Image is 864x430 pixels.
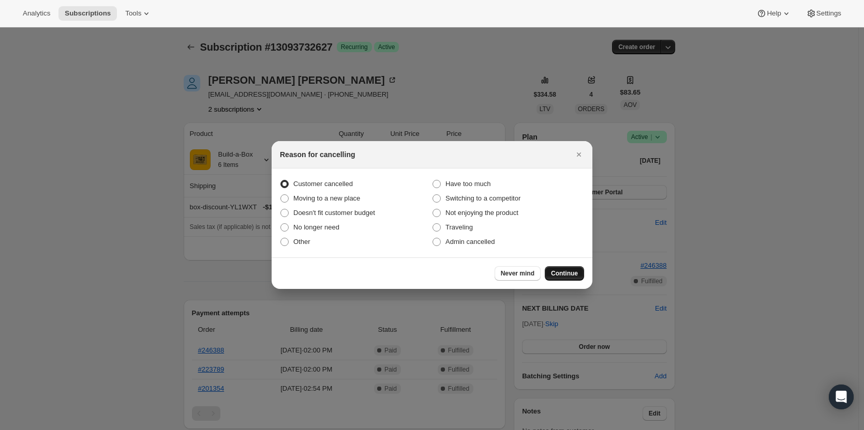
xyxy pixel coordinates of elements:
[800,6,847,21] button: Settings
[829,385,854,409] div: Open Intercom Messenger
[293,238,310,245] span: Other
[572,147,586,162] button: Close
[495,266,541,281] button: Never mind
[119,6,158,21] button: Tools
[445,180,490,188] span: Have too much
[65,9,111,18] span: Subscriptions
[445,223,473,231] span: Traveling
[293,223,339,231] span: No longer need
[23,9,50,18] span: Analytics
[445,238,495,245] span: Admin cancelled
[293,209,375,217] span: Doesn't fit customer budget
[58,6,117,21] button: Subscriptions
[445,209,518,217] span: Not enjoying the product
[17,6,56,21] button: Analytics
[545,266,584,281] button: Continue
[280,149,355,160] h2: Reason for cancelling
[293,180,353,188] span: Customer cancelled
[445,194,520,202] span: Switching to a competitor
[750,6,797,21] button: Help
[293,194,360,202] span: Moving to a new place
[767,9,781,18] span: Help
[816,9,841,18] span: Settings
[501,269,534,278] span: Never mind
[125,9,141,18] span: Tools
[551,269,578,278] span: Continue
